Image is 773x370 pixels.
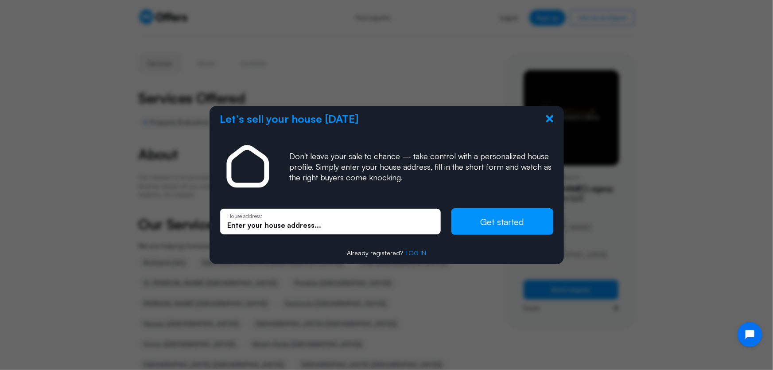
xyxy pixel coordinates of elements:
[228,213,433,219] p: House address:
[405,249,426,257] a: Log in
[228,220,433,230] input: Enter your house address...
[220,249,553,257] p: Already registered?
[290,151,553,183] p: Don't leave your sale to chance — take control with a personalized house profile. Simply enter yo...
[480,216,524,227] span: Get started
[220,113,359,125] p: Let’s sell your house [DATE]
[451,208,553,235] button: Get started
